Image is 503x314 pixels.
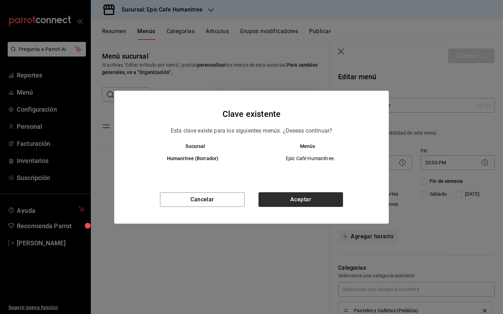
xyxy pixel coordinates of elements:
p: Esta clave existe para los siguientes menús. ¿Deseas continuar? [171,126,332,135]
button: Aceptar [258,192,343,207]
h4: Clave existente [223,107,280,121]
th: Sucursal [128,143,251,149]
span: Epic Café Humanitree. [257,155,363,162]
h6: Humanitree (Borrador) [139,155,246,163]
button: Cancelar [160,192,245,207]
th: Menús [251,143,375,149]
